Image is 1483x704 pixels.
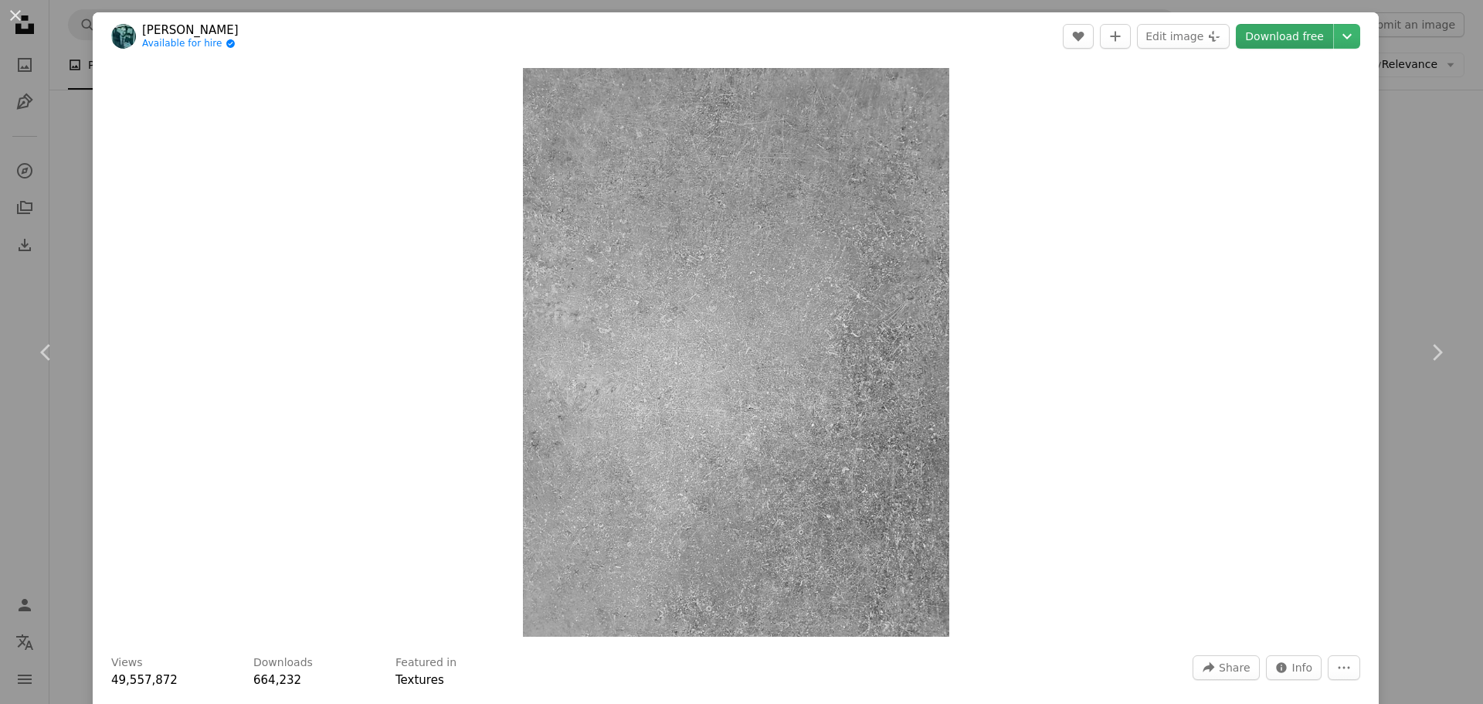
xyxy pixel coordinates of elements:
button: Stats about this image [1266,655,1322,680]
span: 664,232 [253,673,301,687]
h3: Downloads [253,655,313,671]
button: Like [1063,24,1094,49]
a: [PERSON_NAME] [142,22,239,38]
button: Share this image [1193,655,1259,680]
button: Choose download size [1334,24,1360,49]
a: Download free [1236,24,1333,49]
button: Add to Collection [1100,24,1131,49]
span: Info [1292,656,1313,679]
button: More Actions [1328,655,1360,680]
img: Go to Yan Ots's profile [111,24,136,49]
span: 49,557,872 [111,673,178,687]
a: Available for hire [142,38,239,50]
h3: Featured in [395,655,456,671]
button: Zoom in on this image [523,68,949,637]
img: a black and white photo of a concrete wall [523,68,949,637]
h3: Views [111,655,143,671]
a: Textures [395,673,444,687]
button: Edit image [1137,24,1230,49]
a: Next [1390,278,1483,427]
span: Share [1219,656,1250,679]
